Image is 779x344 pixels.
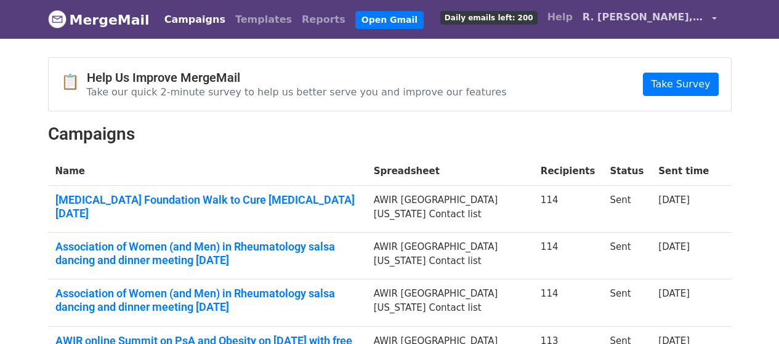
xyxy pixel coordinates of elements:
td: Sent [602,233,651,279]
td: AWIR [GEOGRAPHIC_DATA][US_STATE] Contact list [366,233,533,279]
a: Help [543,5,578,30]
a: MergeMail [48,7,150,33]
a: Reports [297,7,350,32]
a: Campaigns [159,7,230,32]
p: Take our quick 2-minute survey to help us better serve you and improve our features [87,86,507,98]
a: Open Gmail [355,11,424,29]
td: Sent [602,279,651,326]
a: [DATE] [658,288,690,299]
td: Sent [602,186,651,233]
a: Daily emails left: 200 [435,5,543,30]
span: 📋 [61,73,87,91]
td: AWIR [GEOGRAPHIC_DATA][US_STATE] Contact list [366,279,533,326]
a: Templates [230,7,297,32]
th: Spreadsheet [366,157,533,186]
th: Sent time [651,157,716,186]
a: [DATE] [658,194,690,206]
td: 114 [533,279,603,326]
th: Recipients [533,157,603,186]
td: 114 [533,186,603,233]
iframe: Chat Widget [717,285,779,344]
a: Take Survey [643,73,718,96]
img: MergeMail logo [48,10,67,28]
a: [MEDICAL_DATA] Foundation Walk to Cure [MEDICAL_DATA] [DATE] [55,193,359,220]
a: Association of Women (and Men) in Rheumatology salsa dancing and dinner meeting [DATE] [55,287,359,313]
span: R. [PERSON_NAME], MD [583,10,706,25]
th: Status [602,157,651,186]
span: Daily emails left: 200 [440,11,538,25]
td: AWIR [GEOGRAPHIC_DATA][US_STATE] Contact list [366,186,533,233]
a: R. [PERSON_NAME], MD [578,5,722,34]
th: Name [48,157,366,186]
a: Association of Women (and Men) in Rheumatology salsa dancing and dinner meeting [DATE] [55,240,359,266]
h4: Help Us Improve MergeMail [87,70,507,85]
h2: Campaigns [48,124,732,145]
a: [DATE] [658,241,690,252]
td: 114 [533,233,603,279]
